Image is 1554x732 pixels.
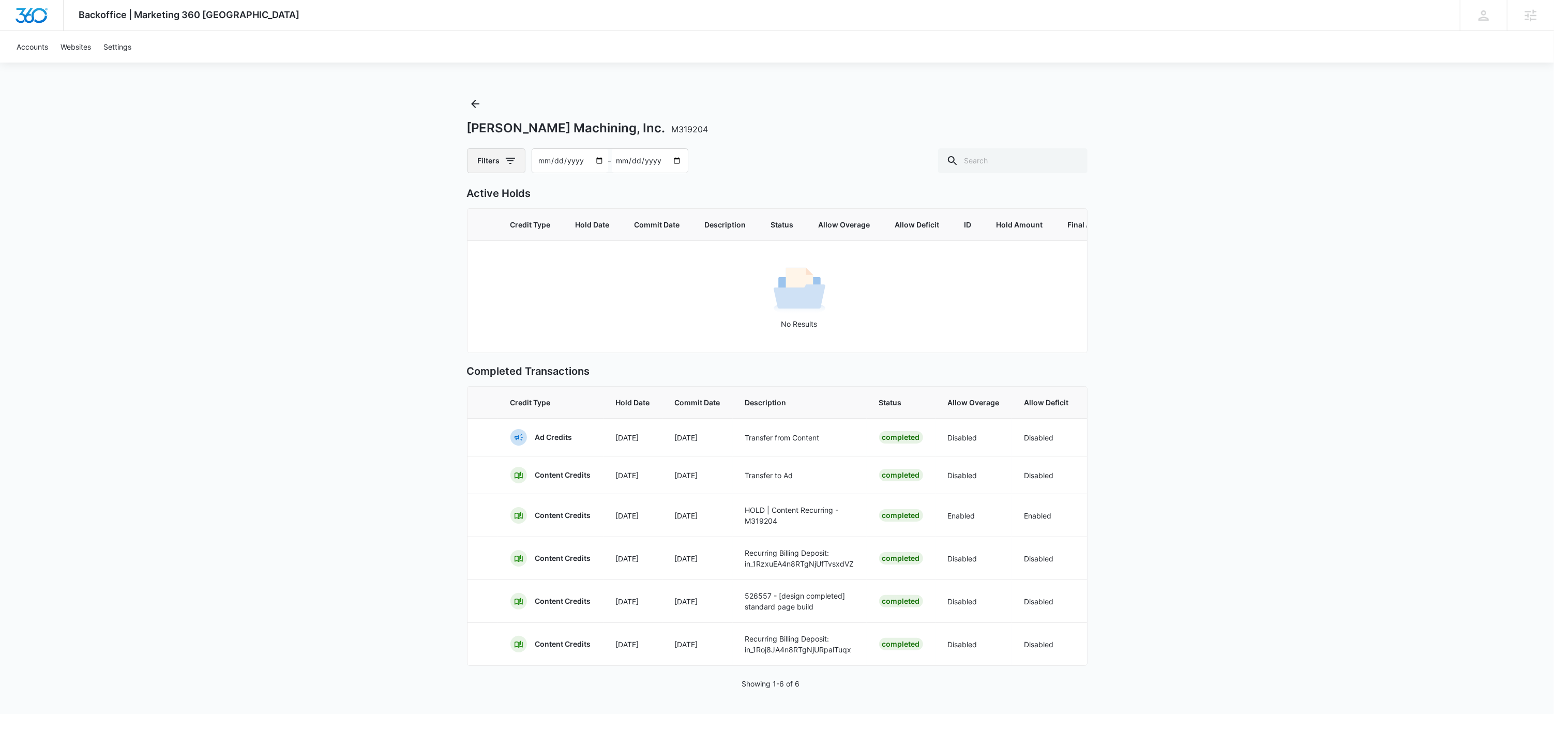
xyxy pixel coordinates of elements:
p: [DATE] [616,639,650,650]
p: Content Credits [535,553,591,563]
p: Transfer to Ad [745,470,854,481]
p: HOLD | Content Recurring - M319204 [745,505,854,526]
div: Completed [879,595,923,607]
p: Showing 1-6 of 6 [742,678,800,689]
p: Disabled [948,470,1000,481]
p: Ad Credits [535,432,572,443]
button: Filters [467,148,525,173]
span: Final Amount [1068,219,1115,230]
p: Content Credits [535,470,591,480]
p: 526557 - [design completed] standard page build [745,590,854,612]
span: Description [705,219,746,230]
span: Commit Date [635,219,680,230]
span: Credit Type [510,219,551,230]
span: Credit Type [510,397,591,408]
p: [DATE] [616,553,650,564]
span: Allow Overage [819,219,870,230]
div: Completed [879,509,923,522]
a: Settings [97,31,138,63]
p: Disabled [1024,432,1069,443]
p: Content Credits [535,596,591,606]
span: ID [964,219,972,230]
p: [DATE] [616,470,650,481]
p: [DATE] [675,553,720,564]
p: Enabled [1024,510,1069,521]
p: [DATE] [616,432,650,443]
span: Hold Amount [997,219,1043,230]
div: Completed [879,552,923,565]
p: [DATE] [675,470,720,481]
span: Backoffice | Marketing 360 [GEOGRAPHIC_DATA] [79,9,300,20]
span: Description [745,397,854,408]
span: Status [771,219,794,230]
p: Recurring Billing Deposit: in_1RzxuEA4n8RTgNjUfTvsxdVZ [745,547,854,569]
span: Status [879,397,923,408]
p: Disabled [1024,470,1069,481]
span: Hold Date [616,397,650,408]
span: Commit Date [675,397,720,408]
a: Websites [54,31,97,63]
p: Enabled [948,510,1000,521]
p: No Results [468,318,1131,329]
p: Content Credits [535,639,591,649]
p: Completed Transactions [467,363,1088,379]
p: Disabled [1024,553,1069,564]
span: – [608,156,612,166]
h1: [PERSON_NAME] Machining, Inc. [467,120,708,136]
button: Back [467,96,484,112]
p: [DATE] [616,596,650,607]
span: M319204 [672,124,708,134]
p: [DATE] [675,432,720,443]
p: Disabled [948,639,1000,650]
span: Allow Deficit [1024,397,1069,408]
p: [DATE] [675,639,720,650]
span: Allow Overage [948,397,1000,408]
div: Completed [879,638,923,650]
img: No Results [774,264,825,316]
input: Search [938,148,1088,173]
p: Disabled [1024,639,1069,650]
div: Completed [879,431,923,444]
p: Disabled [948,553,1000,564]
span: Allow Deficit [895,219,940,230]
p: [DATE] [675,510,720,521]
a: Accounts [10,31,54,63]
p: Disabled [948,596,1000,607]
p: [DATE] [675,596,720,607]
div: Completed [879,469,923,481]
p: Transfer from Content [745,432,854,443]
p: Recurring Billing Deposit: in_1Roj8JA4n8RTgNjURpalTuqx [745,633,854,655]
span: Hold Date [576,219,610,230]
p: Disabled [948,432,1000,443]
p: Disabled [1024,596,1069,607]
p: Content Credits [535,510,591,521]
p: Active Holds [467,186,1088,201]
p: [DATE] [616,510,650,521]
